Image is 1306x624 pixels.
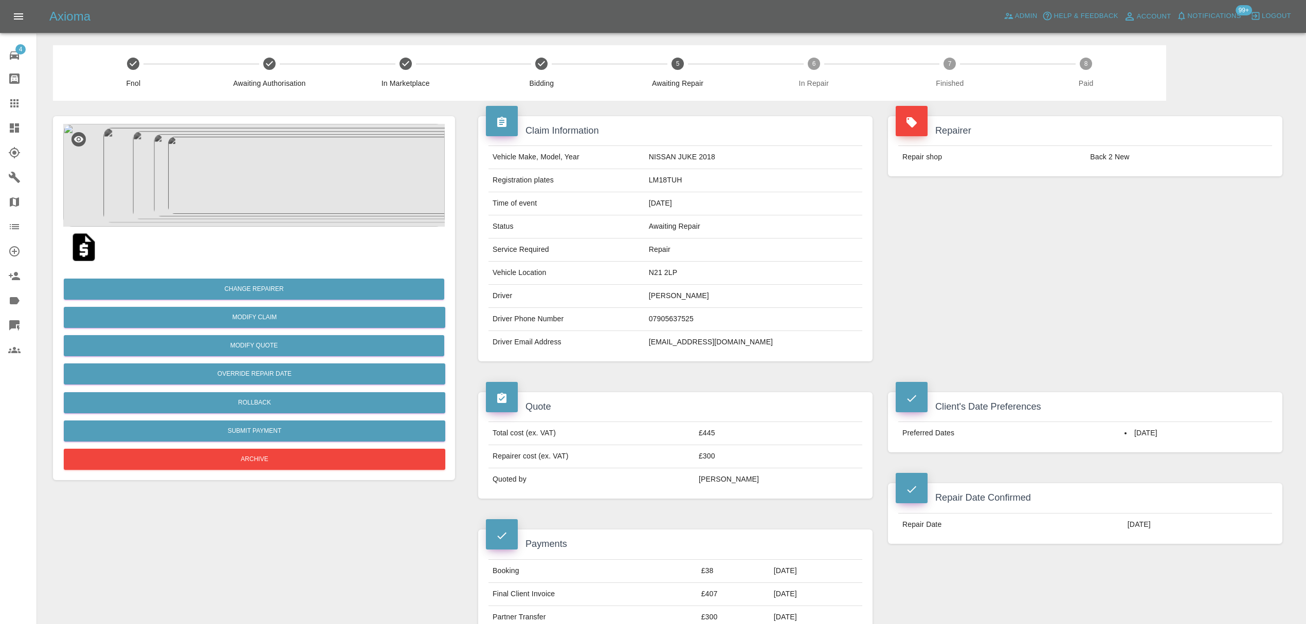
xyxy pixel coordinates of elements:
td: LM18TUH [645,169,862,192]
button: Submit Payment [64,420,445,442]
button: Modify Quote [64,335,444,356]
td: 07905637525 [645,308,862,331]
h4: Repairer [896,124,1275,138]
a: Modify Claim [64,307,445,328]
td: Service Required [488,238,645,262]
a: Account [1121,8,1174,25]
td: Status [488,215,645,238]
td: Vehicle Make, Model, Year [488,146,645,169]
td: Repairer cost (ex. VAT) [488,445,695,468]
img: qt_1RZ7ByA4aDea5wMjY0adM1C8 [67,231,100,264]
span: Awaiting Authorisation [206,78,334,88]
td: Final Client Invoice [488,582,697,605]
button: Override Repair Date [64,363,445,384]
td: £407 [697,582,770,605]
h4: Quote [486,400,865,414]
h4: Client's Date Preferences [896,400,1275,414]
button: Archive [64,449,445,470]
td: Driver Phone Number [488,308,645,331]
h5: Axioma [49,8,90,25]
td: Driver Email Address [488,331,645,354]
button: Change Repairer [64,279,444,300]
td: Awaiting Repair [645,215,862,238]
td: Preferred Dates [898,422,1120,445]
td: [EMAIL_ADDRESS][DOMAIN_NAME] [645,331,862,354]
h4: Repair Date Confirmed [896,491,1275,505]
td: Registration plates [488,169,645,192]
td: Driver [488,285,645,308]
span: Paid [1022,78,1150,88]
span: Account [1137,11,1171,23]
td: Repair shop [898,146,1086,169]
td: Time of event [488,192,645,215]
td: Back 2 New [1086,146,1272,169]
h4: Payments [486,537,865,551]
td: £445 [695,422,862,445]
td: Repair [645,238,862,262]
text: 8 [1084,60,1088,67]
span: Awaiting Repair [614,78,742,88]
span: Bidding [478,78,606,88]
span: Admin [1015,10,1038,22]
td: £38 [697,559,770,582]
td: Quoted by [488,468,695,491]
td: Total cost (ex. VAT) [488,422,695,445]
span: In Repair [750,78,878,88]
button: Help & Feedback [1040,8,1120,24]
td: £300 [695,445,862,468]
td: [PERSON_NAME] [695,468,862,491]
span: 4 [15,44,26,54]
li: [DATE] [1124,428,1268,438]
text: 7 [948,60,952,67]
td: N21 2LP [645,262,862,285]
button: Open drawer [6,4,31,29]
text: 5 [676,60,680,67]
span: Finished [886,78,1014,88]
text: 6 [812,60,815,67]
td: [PERSON_NAME] [645,285,862,308]
td: [DATE] [770,559,862,582]
span: 99+ [1236,5,1252,15]
span: Help & Feedback [1054,10,1118,22]
td: NISSAN JUKE 2018 [645,146,862,169]
td: [DATE] [645,192,862,215]
span: Logout [1262,10,1291,22]
span: In Marketplace [341,78,469,88]
a: Admin [1001,8,1040,24]
td: [DATE] [770,582,862,605]
button: Rollback [64,392,445,413]
td: Repair Date [898,513,1123,536]
td: [DATE] [1123,513,1272,536]
td: Vehicle Location [488,262,645,285]
span: Notifications [1188,10,1241,22]
span: Fnol [69,78,197,88]
h4: Claim Information [486,124,865,138]
img: e8cfd81b-70a1-49f2-a381-bd2e272366d6 [63,124,445,227]
button: Notifications [1174,8,1244,24]
td: Booking [488,559,697,582]
button: Logout [1248,8,1294,24]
